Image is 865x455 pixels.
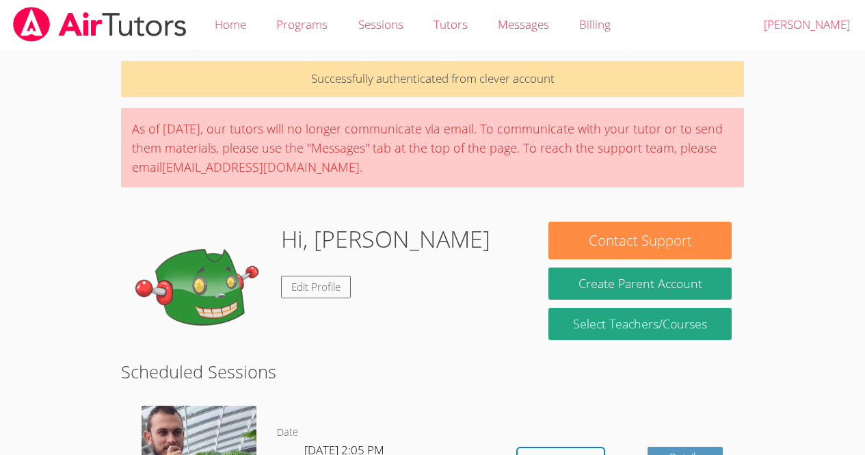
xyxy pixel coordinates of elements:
[548,268,731,300] button: Create Parent Account
[281,222,490,257] h1: Hi, [PERSON_NAME]
[281,276,351,298] a: Edit Profile
[548,308,731,340] a: Select Teachers/Courses
[121,61,744,97] p: Successfully authenticated from clever account
[133,222,270,359] img: default.png
[277,424,298,441] dt: Date
[498,16,549,32] span: Messages
[548,222,731,259] button: Contact Support
[121,359,744,385] h2: Scheduled Sessions
[121,108,744,187] div: As of [DATE], our tutors will no longer communicate via email. To communicate with your tutor or ...
[12,7,188,42] img: airtutors_banner-c4298cdbf04f3fff15de1276eac7730deb9818008684d7c2e4769d2f7ddbe033.png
